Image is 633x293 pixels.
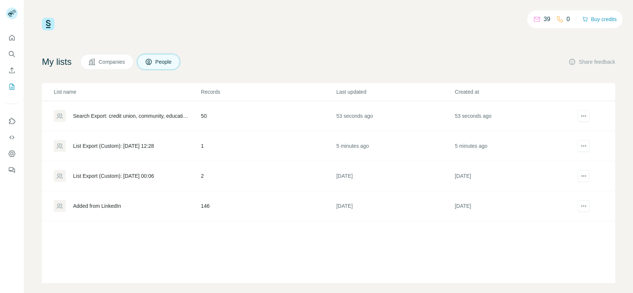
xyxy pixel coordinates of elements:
button: Search [6,47,18,61]
button: Use Surfe API [6,131,18,144]
button: actions [578,140,590,152]
td: [DATE] [454,161,573,191]
td: [DATE] [454,191,573,221]
button: Share feedback [568,58,615,66]
button: actions [578,170,590,182]
button: Buy credits [582,14,617,24]
p: 0 [567,15,570,24]
p: Created at [455,88,572,96]
button: Enrich CSV [6,64,18,77]
p: Records [201,88,336,96]
td: 2 [201,161,336,191]
td: [DATE] [336,191,454,221]
td: 50 [201,101,336,131]
td: 53 seconds ago [336,101,454,131]
div: Added from LinkedIn [73,202,121,210]
h4: My lists [42,56,72,68]
img: Surfe Logo [42,18,55,30]
span: People [155,58,172,66]
div: Search Export: credit union, community, educatio, litera, well, impac, youth, educator, [GEOGRAPH... [73,112,188,120]
div: List Export (Custom): [DATE] 00:06 [73,172,154,180]
p: Last updated [336,88,454,96]
p: List name [54,88,200,96]
button: Feedback [6,163,18,177]
button: actions [578,200,590,212]
button: actions [578,110,590,122]
td: 1 [201,131,336,161]
p: 39 [544,15,550,24]
span: Companies [99,58,126,66]
button: Dashboard [6,147,18,160]
td: 146 [201,191,336,221]
button: Quick start [6,31,18,44]
td: 5 minutes ago [336,131,454,161]
td: 53 seconds ago [454,101,573,131]
td: [DATE] [336,161,454,191]
div: List Export (Custom): [DATE] 12:28 [73,142,154,150]
td: 5 minutes ago [454,131,573,161]
button: My lists [6,80,18,93]
button: Use Surfe on LinkedIn [6,114,18,128]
